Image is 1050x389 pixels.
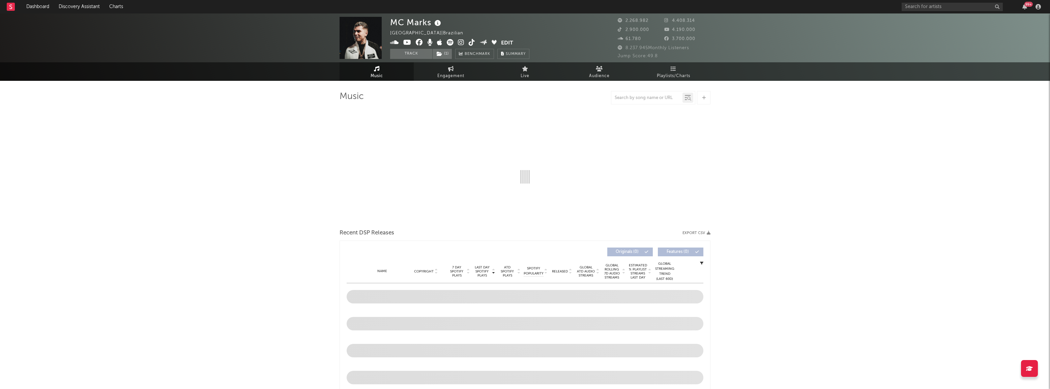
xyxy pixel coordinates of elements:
[497,49,529,59] button: Summary
[501,39,513,47] button: Edit
[664,19,695,23] span: 4.408.314
[618,46,689,50] span: 8.237.945 Monthly Listeners
[612,250,643,254] span: Originals ( 0 )
[448,265,466,278] span: 7 Day Spotify Plays
[662,250,693,254] span: Features ( 0 )
[657,72,690,80] span: Playlists/Charts
[1022,4,1027,9] button: 99+
[360,269,404,274] div: Name
[506,52,526,56] span: Summary
[611,95,682,101] input: Search by song name or URL
[473,265,491,278] span: Last Day Spotify Plays
[414,269,434,273] span: Copyright
[488,62,562,81] a: Live
[340,62,414,81] a: Music
[433,49,452,59] button: (1)
[521,72,529,80] span: Live
[562,62,636,81] a: Audience
[390,17,443,28] div: MC Marks
[618,19,648,23] span: 2.268.982
[524,266,544,276] span: Spotify Popularity
[390,49,432,59] button: Track
[902,3,1003,11] input: Search for artists
[654,261,675,282] div: Global Streaming Trend (Last 60D)
[390,29,471,37] div: [GEOGRAPHIC_DATA] | Brazilian
[577,265,595,278] span: Global ATD Audio Streams
[589,72,610,80] span: Audience
[414,62,488,81] a: Engagement
[658,248,703,256] button: Features(0)
[618,37,641,41] span: 61.780
[682,231,710,235] button: Export CSV
[437,72,464,80] span: Engagement
[432,49,452,59] span: ( 1 )
[629,263,647,280] span: Estimated % Playlist Streams Last Day
[371,72,383,80] span: Music
[618,54,658,58] span: Jump Score: 49.8
[1024,2,1033,7] div: 99 +
[465,50,490,58] span: Benchmark
[455,49,494,59] a: Benchmark
[607,248,653,256] button: Originals(0)
[636,62,710,81] a: Playlists/Charts
[498,265,516,278] span: ATD Spotify Plays
[664,28,695,32] span: 4.190.000
[618,28,649,32] span: 2.900.000
[552,269,568,273] span: Released
[603,263,621,280] span: Global Rolling 7D Audio Streams
[340,229,394,237] span: Recent DSP Releases
[664,37,695,41] span: 3.700.000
